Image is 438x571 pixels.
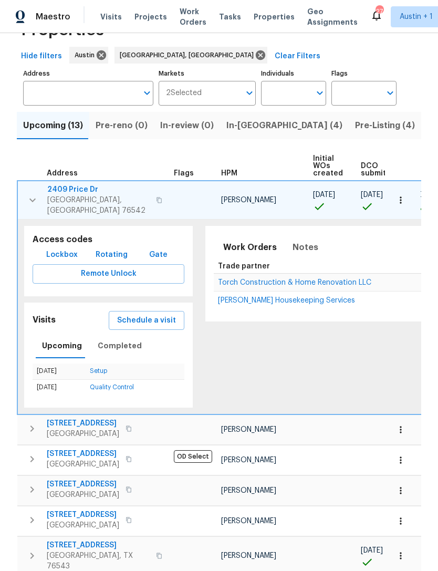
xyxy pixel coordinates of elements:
a: Quality Control [90,384,134,390]
label: Address [23,70,153,77]
span: HPM [221,170,237,177]
span: Upcoming [42,339,82,352]
span: Pre-reno (0) [96,118,148,133]
label: Flags [331,70,397,77]
button: Schedule a visit [109,311,184,330]
span: [STREET_ADDRESS] [47,418,119,429]
span: Flags [174,170,194,177]
div: [GEOGRAPHIC_DATA], [GEOGRAPHIC_DATA] [114,47,267,64]
button: Hide filters [17,47,66,66]
span: Properties [254,12,295,22]
span: [GEOGRAPHIC_DATA] [47,429,119,439]
button: Gate [141,245,175,265]
span: Rotating [96,248,128,262]
span: [DATE] [313,191,335,199]
button: Open [140,86,154,100]
td: [DATE] [33,379,86,395]
button: Clear Filters [270,47,325,66]
span: Hide filters [21,50,62,63]
span: [DATE] [361,191,383,199]
span: Projects [134,12,167,22]
span: Upcoming (13) [23,118,83,133]
span: Properties [21,25,104,35]
span: Clear Filters [275,50,320,63]
span: 2409 Price Dr [47,184,150,195]
div: 27 [376,6,383,17]
span: [PERSON_NAME] [221,517,276,525]
span: Work Orders [180,6,206,27]
span: [DATE] [361,547,383,554]
button: Open [242,86,257,100]
span: Completed [98,339,142,352]
h5: Access codes [33,234,184,245]
span: DCO submitted [361,162,399,177]
span: [PERSON_NAME] [221,426,276,433]
span: Visits [100,12,122,22]
span: [STREET_ADDRESS] [47,540,150,551]
span: Remote Unlock [41,267,176,281]
span: OD Select [174,450,212,463]
button: Rotating [91,245,132,265]
span: [PERSON_NAME] [221,196,276,204]
h5: Visits [33,315,56,326]
span: Pre-Listing (4) [355,118,415,133]
span: Lockbox [46,248,78,262]
a: Torch Construction & Home Renovation LLC [218,279,371,286]
div: Austin [69,47,108,64]
span: [PERSON_NAME] [221,487,276,494]
span: [PERSON_NAME] [221,552,276,559]
label: Individuals [261,70,326,77]
a: [PERSON_NAME] Housekeeping Services [218,297,355,304]
button: Lockbox [42,245,82,265]
a: Setup [90,368,107,374]
span: 2 Selected [166,89,202,98]
button: Open [383,86,398,100]
span: [GEOGRAPHIC_DATA] [47,520,119,531]
span: [GEOGRAPHIC_DATA], [GEOGRAPHIC_DATA] 76542 [47,195,150,216]
span: [GEOGRAPHIC_DATA] [47,459,119,470]
span: Initial WOs created [313,155,343,177]
span: Notes [293,240,318,255]
span: Address [47,170,78,177]
span: [GEOGRAPHIC_DATA] [47,490,119,500]
span: Trade partner [218,263,270,270]
span: Geo Assignments [307,6,358,27]
span: In-review (0) [160,118,214,133]
button: Open [312,86,327,100]
span: Schedule a visit [117,314,176,327]
span: Austin + 1 [400,12,433,22]
span: Austin [75,50,99,60]
span: [GEOGRAPHIC_DATA], [GEOGRAPHIC_DATA] [120,50,258,60]
td: [DATE] [33,364,86,379]
span: [STREET_ADDRESS] [47,479,119,490]
span: Maestro [36,12,70,22]
label: Markets [159,70,256,77]
span: [STREET_ADDRESS] [47,510,119,520]
span: Work Orders [223,240,277,255]
span: [PERSON_NAME] [221,456,276,464]
span: Gate [145,248,171,262]
span: [STREET_ADDRESS] [47,449,119,459]
span: In-[GEOGRAPHIC_DATA] (4) [226,118,342,133]
button: Remote Unlock [33,264,184,284]
span: Tasks [219,13,241,20]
